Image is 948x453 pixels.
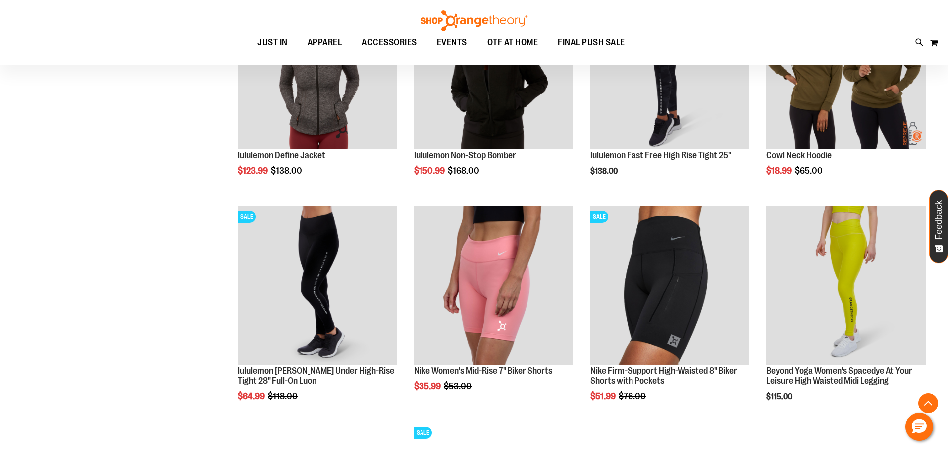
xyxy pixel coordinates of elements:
[271,166,304,176] span: $138.00
[414,427,432,439] span: SALE
[590,206,749,366] a: Product image for Nike Firm-Support High-Waisted 8in Biker Shorts with PocketsSALE
[409,201,578,417] div: product
[619,391,647,401] span: $76.00
[238,206,397,365] img: Product image for lululemon Wunder Under High-Rise Tight 28" Full-On Luon
[414,166,446,176] span: $150.99
[238,211,256,223] span: SALE
[918,393,938,413] button: Back To Top
[362,31,417,54] span: ACCESSORIES
[590,150,731,160] a: lululemon Fast Free High Rise Tight 25"
[795,166,824,176] span: $65.00
[414,150,516,160] a: lululemon Non-Stop Bomber
[487,31,538,54] span: OTF AT HOME
[238,166,269,176] span: $123.99
[268,391,299,401] span: $118.00
[761,201,931,426] div: product
[558,31,625,54] span: FINAL PUSH SALE
[414,366,552,376] a: Nike Women's Mid-Rise 7" Biker Shorts
[414,206,573,365] img: Product image for Nike Mid-Rise 7in Biker Shorts
[548,31,635,54] a: FINAL PUSH SALE
[766,150,832,160] a: Cowl Neck Hoodie
[298,31,352,54] a: APPAREL
[233,201,402,426] div: product
[590,391,617,401] span: $51.99
[929,190,948,263] button: Feedback - Show survey
[766,392,794,401] span: $115.00
[766,206,926,366] a: Product image for Beyond Yoga Womens Spacedye At Your Leisure High Waisted Midi Legging
[590,167,619,176] span: $138.00
[590,366,737,386] a: Nike Firm-Support High-Waisted 8" Biker Shorts with Pockets
[448,166,481,176] span: $168.00
[766,206,926,365] img: Product image for Beyond Yoga Womens Spacedye At Your Leisure High Waisted Midi Legging
[585,201,754,426] div: product
[420,10,529,31] img: Shop Orangetheory
[308,31,342,54] span: APPAREL
[427,31,477,54] a: EVENTS
[257,31,288,54] span: JUST IN
[437,31,467,54] span: EVENTS
[766,166,793,176] span: $18.99
[352,31,427,54] a: ACCESSORIES
[238,366,394,386] a: lululemon [PERSON_NAME] Under High-Rise Tight 28" Full-On Luon
[905,413,933,441] button: Hello, have a question? Let’s chat.
[238,206,397,366] a: Product image for lululemon Wunder Under High-Rise Tight 28" Full-On LuonSALE
[238,391,266,401] span: $64.99
[247,31,298,54] a: JUST IN
[444,381,473,391] span: $53.00
[414,381,442,391] span: $35.99
[238,150,325,160] a: lululemon Define Jacket
[414,206,573,366] a: Product image for Nike Mid-Rise 7in Biker Shorts
[590,206,749,365] img: Product image for Nike Firm-Support High-Waisted 8in Biker Shorts with Pockets
[590,211,608,223] span: SALE
[766,366,912,386] a: Beyond Yoga Women's Spacedye At Your Leisure High Waisted Midi Legging
[934,200,944,240] span: Feedback
[477,31,548,54] a: OTF AT HOME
